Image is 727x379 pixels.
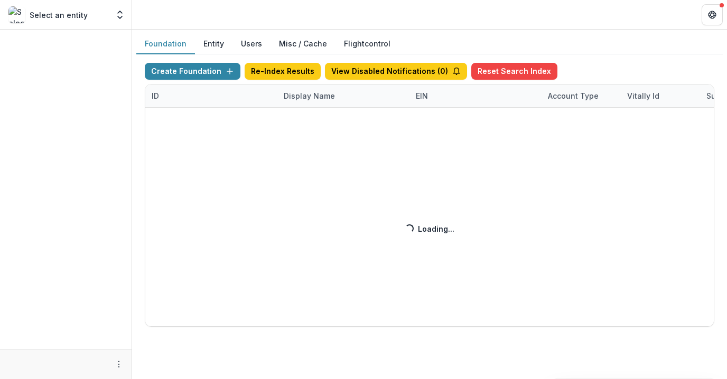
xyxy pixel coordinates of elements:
img: Select an entity [8,6,25,23]
button: Entity [195,34,232,54]
button: Get Help [702,4,723,25]
a: Flightcontrol [344,38,390,49]
button: Users [232,34,271,54]
button: Open entity switcher [113,4,127,25]
button: Misc / Cache [271,34,335,54]
button: More [113,358,125,371]
button: Foundation [136,34,195,54]
p: Select an entity [30,10,88,21]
